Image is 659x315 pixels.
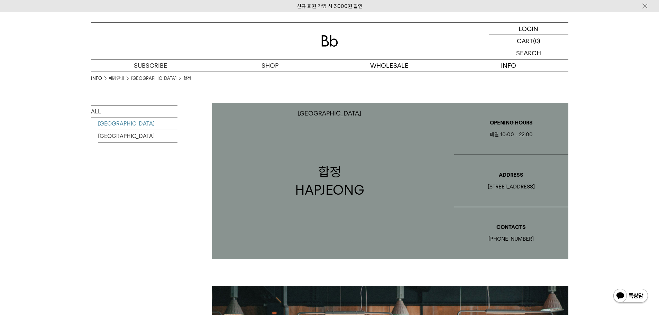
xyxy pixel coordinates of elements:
p: INFO [449,59,568,72]
div: [STREET_ADDRESS] [454,183,568,191]
p: 합정 [295,163,364,181]
p: WHOLESALE [330,59,449,72]
a: 신규 회원 가입 시 3,000원 할인 [297,3,363,9]
p: LOGIN [519,23,538,35]
div: 매일 10:00 - 22:00 [454,130,568,139]
p: OPENING HOURS [454,119,568,127]
img: 카카오톡 채널 1:1 채팅 버튼 [613,288,649,305]
li: 합정 [183,75,191,82]
p: ADDRESS [454,171,568,179]
p: SEARCH [516,47,541,59]
div: [PHONE_NUMBER] [454,235,568,243]
p: CART [517,35,533,47]
p: CONTACTS [454,223,568,231]
a: [GEOGRAPHIC_DATA] [98,130,177,142]
a: LOGIN [489,23,568,35]
a: ALL [91,105,177,118]
li: INFO [91,75,109,82]
p: (0) [533,35,540,47]
img: 로고 [321,35,338,47]
a: CART (0) [489,35,568,47]
a: SHOP [210,59,330,72]
a: 매장안내 [109,75,124,82]
a: [GEOGRAPHIC_DATA] [131,75,176,82]
a: [GEOGRAPHIC_DATA] [98,118,177,130]
p: HAPJEONG [295,181,364,199]
a: SUBSCRIBE [91,59,210,72]
p: [GEOGRAPHIC_DATA] [298,110,361,117]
